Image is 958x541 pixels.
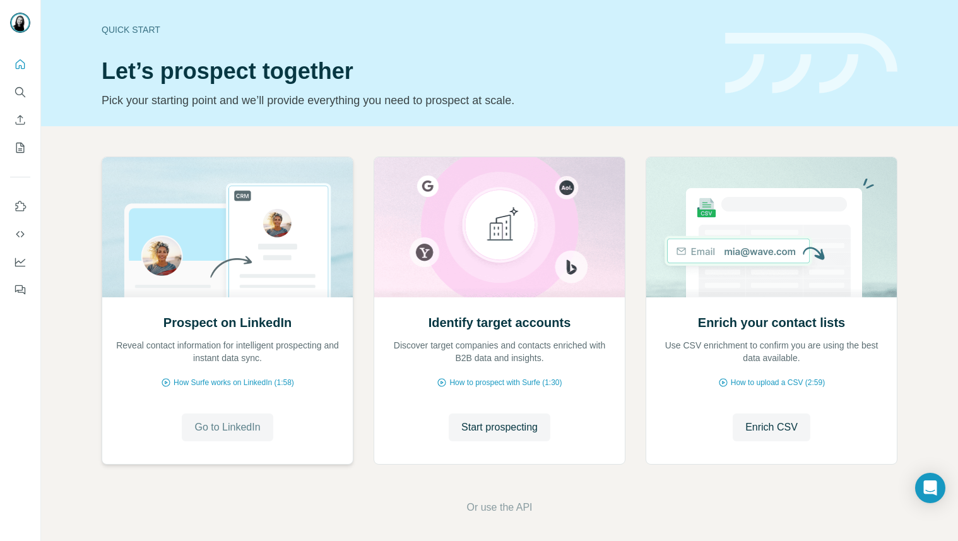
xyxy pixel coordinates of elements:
span: How Surfe works on LinkedIn (1:58) [174,377,294,388]
div: Open Intercom Messenger [915,473,945,503]
button: Use Surfe on LinkedIn [10,195,30,218]
button: Use Surfe API [10,223,30,246]
p: Reveal contact information for intelligent prospecting and instant data sync. [115,339,340,364]
button: Feedback [10,278,30,301]
img: Avatar [10,13,30,33]
button: Or use the API [466,500,532,515]
h2: Prospect on LinkedIn [163,314,292,331]
span: Go to LinkedIn [194,420,260,435]
button: Start prospecting [449,413,550,441]
h2: Enrich your contact lists [698,314,845,331]
img: banner [725,33,897,94]
div: Quick start [102,23,710,36]
p: Use CSV enrichment to confirm you are using the best data available. [659,339,884,364]
button: Go to LinkedIn [182,413,273,441]
p: Pick your starting point and we’ll provide everything you need to prospect at scale. [102,92,710,109]
button: Dashboard [10,251,30,273]
button: Enrich CSV [10,109,30,131]
img: Enrich your contact lists [646,157,897,297]
img: Prospect on LinkedIn [102,157,353,297]
img: Identify target accounts [374,157,625,297]
button: Enrich CSV [733,413,810,441]
h2: Identify target accounts [429,314,571,331]
span: How to prospect with Surfe (1:30) [449,377,562,388]
button: My lists [10,136,30,159]
button: Quick start [10,53,30,76]
span: How to upload a CSV (2:59) [731,377,825,388]
p: Discover target companies and contacts enriched with B2B data and insights. [387,339,612,364]
h1: Let’s prospect together [102,59,710,84]
button: Search [10,81,30,104]
span: Start prospecting [461,420,538,435]
span: Enrich CSV [745,420,798,435]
